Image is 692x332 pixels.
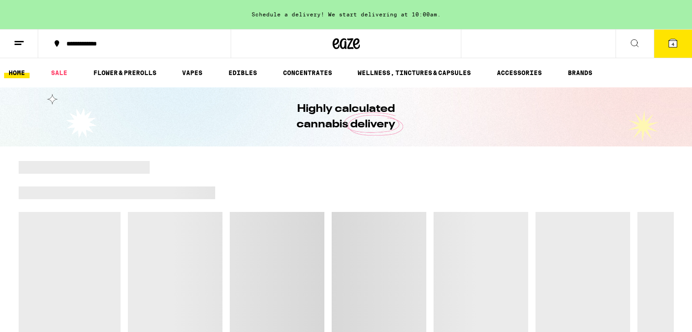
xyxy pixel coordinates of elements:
[4,67,30,78] a: HOME
[654,30,692,58] button: 4
[177,67,207,78] a: VAPES
[224,67,262,78] a: EDIBLES
[89,67,161,78] a: FLOWER & PREROLLS
[563,67,597,78] a: BRANDS
[278,67,337,78] a: CONCENTRATES
[353,67,475,78] a: WELLNESS, TINCTURES & CAPSULES
[271,101,421,132] h1: Highly calculated cannabis delivery
[672,41,674,47] span: 4
[492,67,546,78] a: ACCESSORIES
[46,67,72,78] a: SALE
